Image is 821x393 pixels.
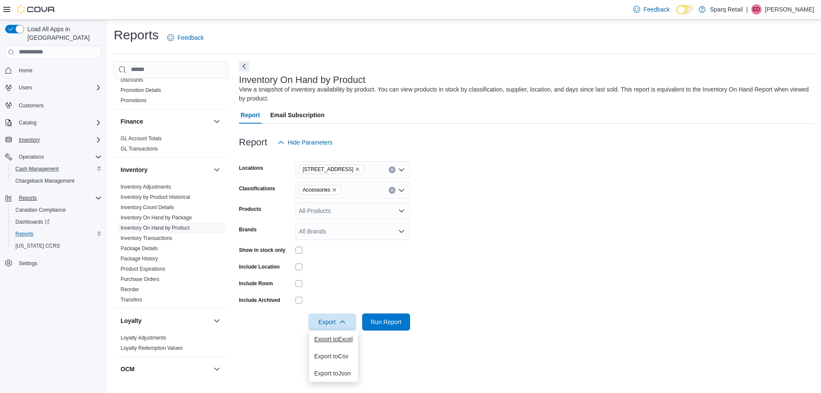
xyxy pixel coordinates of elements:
button: [US_STATE] CCRS [9,240,105,252]
a: Canadian Compliance [12,205,69,215]
label: Classifications [239,185,275,192]
span: [US_STATE] CCRS [15,242,60,249]
span: Catalog [15,118,102,128]
div: Discounts & Promotions [114,75,229,109]
button: Clear input [389,187,396,194]
a: Feedback [630,1,673,18]
span: Operations [19,154,44,160]
h1: Reports [114,27,159,44]
label: Include Room [239,280,273,287]
span: ED [753,4,760,15]
span: Loyalty Redemption Values [121,345,183,352]
span: Cash Management [15,165,59,172]
h3: Inventory [121,165,148,174]
button: Cash Management [9,163,105,175]
span: Promotions [121,97,147,104]
img: Cova [17,5,56,14]
button: Hide Parameters [274,134,336,151]
button: Home [2,64,105,77]
span: Canadian Compliance [15,207,66,213]
a: Dashboards [12,217,53,227]
a: Reorder [121,287,139,293]
span: Dashboards [12,217,102,227]
a: GL Transactions [121,146,158,152]
button: Catalog [2,117,105,129]
span: Catalog [19,119,36,126]
span: Export to Json [314,370,353,377]
button: Finance [212,116,222,127]
a: Customers [15,100,47,111]
span: Package Details [121,245,158,252]
button: Reports [15,193,40,203]
a: Product Expirations [121,266,165,272]
input: Dark Mode [676,5,694,14]
span: Email Subscription [270,106,325,124]
span: Feedback [644,5,670,14]
span: GL Transactions [121,145,158,152]
h3: Inventory On Hand by Product [239,75,366,85]
a: Discounts [121,77,143,83]
label: Include Location [239,263,280,270]
div: View a snapshot of inventory availability by product. You can view products in stock by classific... [239,85,810,103]
button: Customers [2,99,105,111]
span: Inventory On Hand by Product [121,225,189,231]
button: Operations [2,151,105,163]
button: Loyalty [212,316,222,326]
button: Export [308,313,356,331]
p: | [746,4,748,15]
a: Inventory by Product Historical [121,194,190,200]
nav: Complex example [5,61,102,292]
label: Locations [239,165,263,171]
span: Customers [15,100,102,110]
span: Home [15,65,102,76]
button: Inventory [121,165,210,174]
span: Inventory by Product Historical [121,194,190,201]
div: Loyalty [114,333,229,357]
span: Chargeback Management [15,177,74,184]
button: Users [2,82,105,94]
div: Emily Driver [751,4,762,15]
span: Home [19,67,32,74]
span: Loyalty Adjustments [121,334,166,341]
a: Feedback [164,29,207,46]
button: Remove Accessories from selection in this group [332,187,337,192]
div: Finance [114,133,229,157]
span: Operations [15,152,102,162]
span: Dark Mode [676,14,677,15]
button: Canadian Compliance [9,204,105,216]
a: Inventory Count Details [121,204,174,210]
h3: Report [239,137,267,148]
a: GL Account Totals [121,136,162,142]
span: Export to Excel [314,336,353,343]
button: Reports [9,228,105,240]
button: Next [239,61,249,71]
div: Inventory [114,182,229,308]
button: Catalog [15,118,40,128]
button: OCM [121,365,210,373]
span: Reports [15,230,33,237]
button: Operations [15,152,47,162]
h3: OCM [121,365,135,373]
button: Inventory [212,165,222,175]
button: Inventory [15,135,43,145]
span: Chargeback Management [12,176,102,186]
a: Dashboards [9,216,105,228]
a: Inventory On Hand by Package [121,215,192,221]
span: Dashboards [15,219,50,225]
span: Canadian Compliance [12,205,102,215]
a: Chargeback Management [12,176,78,186]
button: Open list of options [398,207,405,214]
h3: Loyalty [121,316,142,325]
span: Purchase Orders [121,276,159,283]
span: Hide Parameters [288,138,333,147]
button: Run Report [362,313,410,331]
button: Settings [2,257,105,269]
button: Reports [2,192,105,204]
span: Inventory Count Details [121,204,174,211]
span: Package History [121,255,158,262]
p: Sparq Retail [710,4,743,15]
span: Reports [15,193,102,203]
span: Reorder [121,286,139,293]
a: Inventory Adjustments [121,184,171,190]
